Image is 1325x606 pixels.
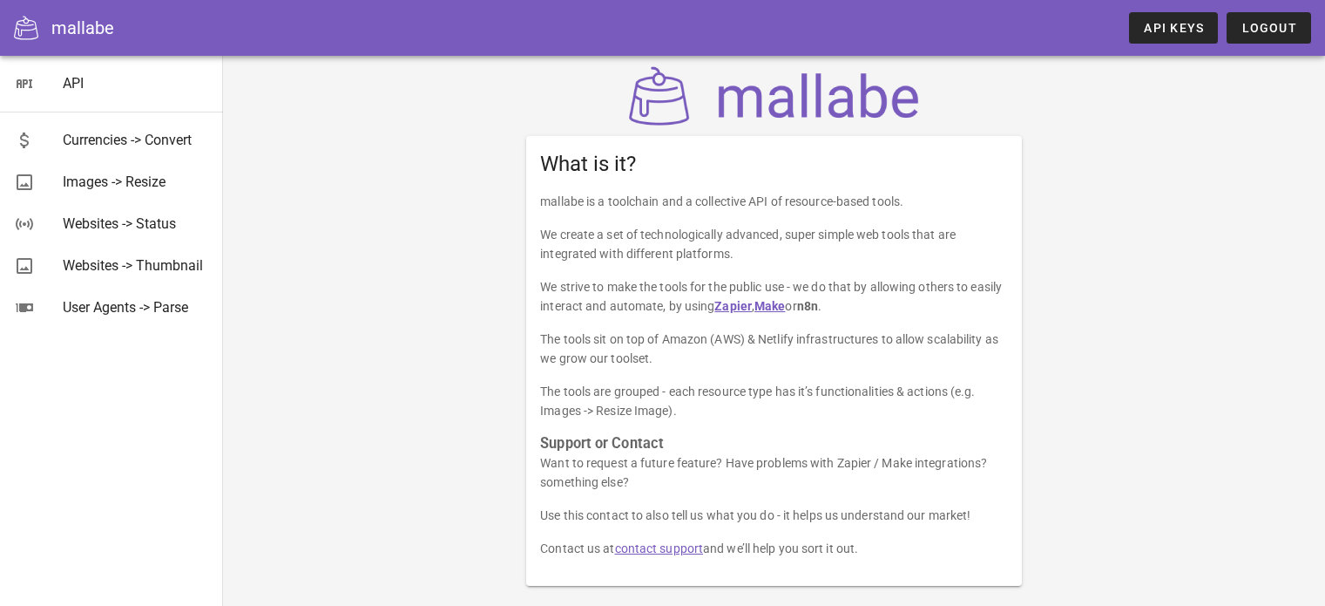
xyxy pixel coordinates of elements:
div: API [63,75,209,92]
a: contact support [615,541,704,555]
strong: n8n [797,299,818,313]
div: Currencies -> Convert [63,132,209,148]
img: mallabe Logo [625,66,924,126]
div: Websites -> Thumbnail [63,257,209,274]
h3: Support or Contact [540,434,1008,453]
p: We create a set of technologically advanced, super simple web tools that are integrated with diff... [540,225,1008,263]
p: Use this contact to also tell us what you do - it helps us understand our market! [540,506,1008,525]
div: Images -> Resize [63,174,209,190]
div: mallabe [51,15,114,41]
div: What is it? [526,136,1022,192]
span: API Keys [1143,21,1204,35]
p: The tools are grouped - each resource type has it’s functionalities & actions (e.g. Images -> Res... [540,382,1008,420]
div: Websites -> Status [63,215,209,232]
span: Logout [1240,21,1297,35]
p: We strive to make the tools for the public use - we do that by allowing others to easily interact... [540,277,1008,316]
a: API Keys [1129,12,1218,44]
a: Zapier [714,299,752,313]
p: The tools sit on top of Amazon (AWS) & Netlify infrastructures to allow scalability as we grow ou... [540,330,1008,368]
button: Logout [1227,12,1311,44]
p: Want to request a future feature? Have problems with Zapier / Make integrations? something else? [540,453,1008,492]
a: Make [754,299,785,313]
div: User Agents -> Parse [63,299,209,316]
p: Contact us at and we’ll help you sort it out. [540,539,1008,558]
p: mallabe is a toolchain and a collective API of resource-based tools. [540,192,1008,211]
